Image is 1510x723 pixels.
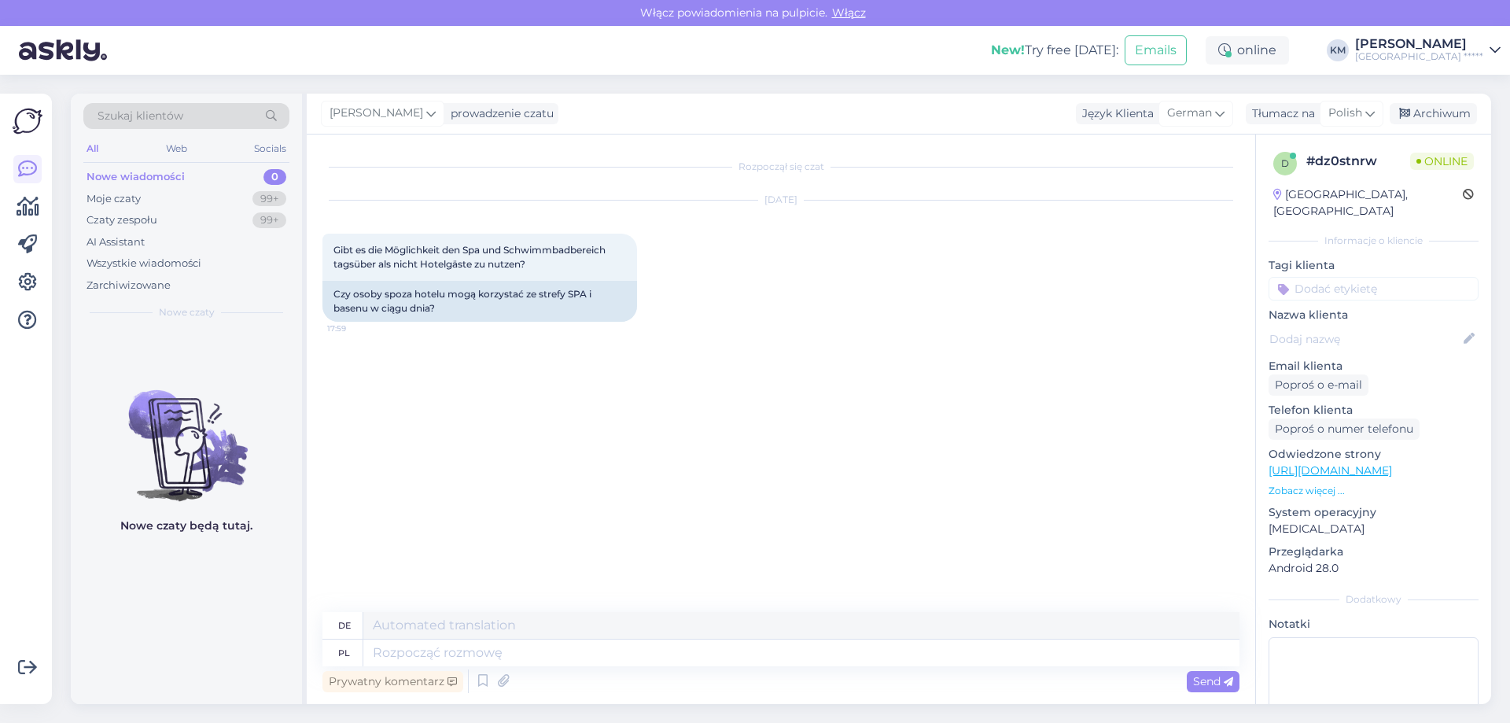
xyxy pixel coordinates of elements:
[87,169,185,185] div: Nowe wiadomości
[1269,277,1479,301] input: Dodać etykietę
[1193,674,1233,688] span: Send
[330,105,423,122] span: [PERSON_NAME]
[1281,157,1289,169] span: d
[1269,616,1479,633] p: Notatki
[1390,103,1477,124] div: Archiwum
[444,105,554,122] div: prowadzenie czatu
[251,138,289,159] div: Socials
[1355,38,1483,50] div: [PERSON_NAME]
[1269,419,1420,440] div: Poproś o numer telefonu
[322,193,1239,207] div: [DATE]
[1269,521,1479,537] p: [MEDICAL_DATA]
[1246,105,1315,122] div: Tłumacz na
[1355,38,1501,63] a: [PERSON_NAME][GEOGRAPHIC_DATA] *****
[1269,358,1479,374] p: Email klienta
[13,106,42,136] img: Askly Logo
[1269,560,1479,577] p: Android 28.0
[1269,402,1479,419] p: Telefon klienta
[1269,307,1479,323] p: Nazwa klienta
[1269,463,1392,478] a: [URL][DOMAIN_NAME]
[1273,186,1463,219] div: [GEOGRAPHIC_DATA], [GEOGRAPHIC_DATA]
[322,160,1239,174] div: Rozpoczął się czat
[1269,504,1479,521] p: System operacyjny
[1410,153,1474,170] span: Online
[1269,544,1479,560] p: Przeglądarka
[1206,36,1289,65] div: online
[1269,234,1479,248] div: Informacje o kliencie
[1269,330,1460,348] input: Dodaj nazwę
[322,671,463,692] div: Prywatny komentarz
[333,244,608,270] span: Gibt es die Möglichkeit den Spa und Schwimmbadbereich tagsüber als nicht Hotelgäste zu nutzen?
[991,42,1025,57] b: New!
[1269,592,1479,607] div: Dodatkowy
[71,362,302,504] img: No chats
[159,305,215,319] span: Nowe czaty
[827,6,871,20] span: Włącz
[83,138,101,159] div: All
[87,256,201,271] div: Wszystkie wiadomości
[991,41,1118,60] div: Try free [DATE]:
[163,138,190,159] div: Web
[263,169,286,185] div: 0
[1125,35,1187,65] button: Emails
[87,191,141,207] div: Moje czaty
[1167,105,1212,122] span: German
[120,518,252,534] p: Nowe czaty będą tutaj.
[252,191,286,207] div: 99+
[87,212,157,228] div: Czaty zespołu
[87,234,145,250] div: AI Assistant
[1328,105,1362,122] span: Polish
[1327,39,1349,61] div: KM
[1076,105,1154,122] div: Język Klienta
[1269,446,1479,463] p: Odwiedzone strony
[252,212,286,228] div: 99+
[1269,374,1368,396] div: Poproś o e-mail
[1306,152,1410,171] div: # dz0stnrw
[98,108,183,124] span: Szukaj klientów
[338,612,351,639] div: de
[1269,484,1479,498] p: Zobacz więcej ...
[1269,257,1479,274] p: Tagi klienta
[338,640,350,666] div: pl
[327,323,386,334] span: 17:59
[87,278,171,293] div: Zarchiwizowane
[322,281,637,322] div: Czy osoby spoza hotelu mogą korzystać ze strefy SPA i basenu w ciągu dnia?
